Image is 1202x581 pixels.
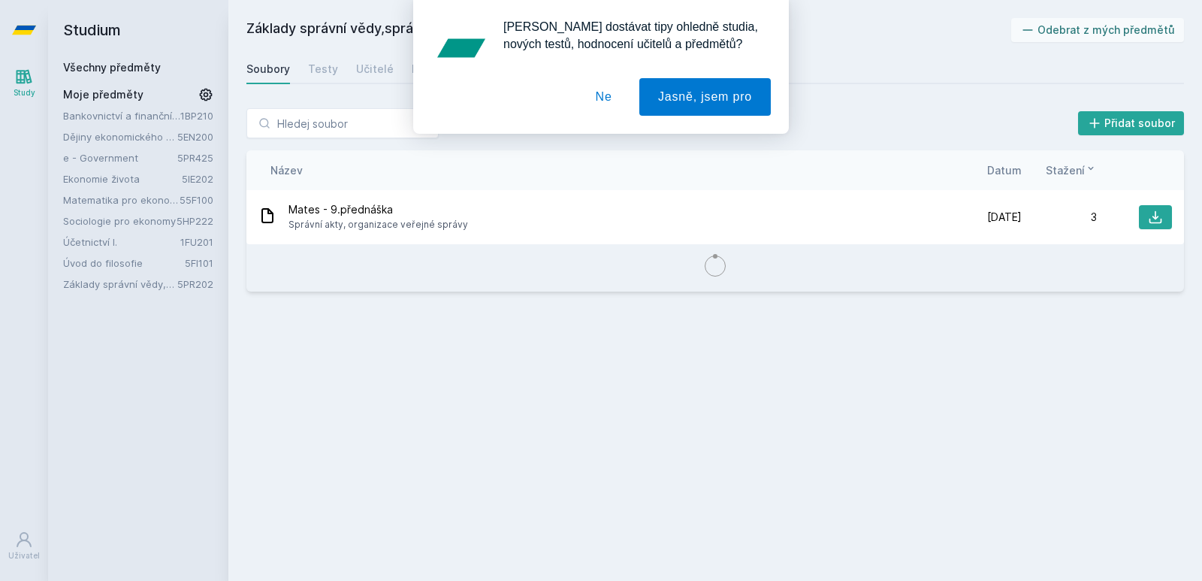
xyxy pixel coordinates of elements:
[639,78,771,116] button: Jasně, jsem pro
[63,256,185,271] a: Úvod do filosofie
[8,550,40,561] div: Uživatel
[431,18,491,78] img: notification icon
[63,213,177,228] a: Sociologie pro ekonomy
[288,217,468,232] span: Správní akty, organizace veřejné správy
[288,202,468,217] span: Mates - 9.přednáška
[63,235,180,250] a: Účetnictví I.
[63,277,177,292] a: Základy správní vědy,správního práva a organizace veř.správy
[185,257,213,269] a: 5FI101
[63,129,177,144] a: Dějiny ekonomického myšlení
[1046,162,1097,178] button: Stažení
[177,278,213,290] a: 5PR202
[180,236,213,248] a: 1FU201
[180,194,213,206] a: 55F100
[177,215,213,227] a: 5HP222
[987,162,1022,178] button: Datum
[63,192,180,207] a: Matematika pro ekonomy (Matematika A)
[577,78,631,116] button: Ne
[177,131,213,143] a: 5EN200
[182,173,213,185] a: 5IE202
[270,162,303,178] button: Název
[491,18,771,53] div: [PERSON_NAME] dostávat tipy ohledně studia, nových testů, hodnocení učitelů a předmětů?
[3,523,45,569] a: Uživatel
[987,210,1022,225] span: [DATE]
[1022,210,1097,225] div: 3
[177,152,213,164] a: 5PR425
[63,150,177,165] a: e - Government
[1046,162,1085,178] span: Stažení
[63,171,182,186] a: Ekonomie života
